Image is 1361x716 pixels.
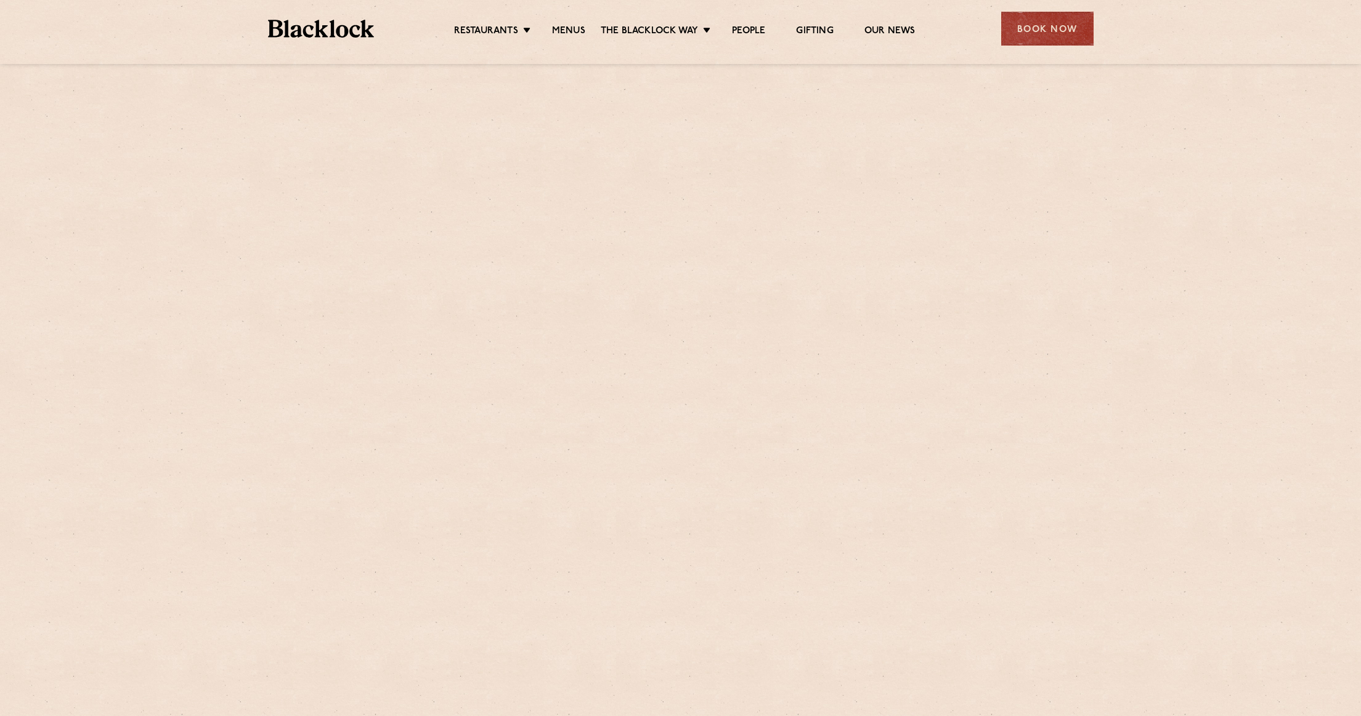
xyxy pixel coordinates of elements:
[454,25,518,39] a: Restaurants
[796,25,833,39] a: Gifting
[732,25,765,39] a: People
[864,25,916,39] a: Our News
[268,20,375,38] img: BL_Textured_Logo-footer-cropped.svg
[552,25,585,39] a: Menus
[1001,12,1094,46] div: Book Now
[601,25,698,39] a: The Blacklock Way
